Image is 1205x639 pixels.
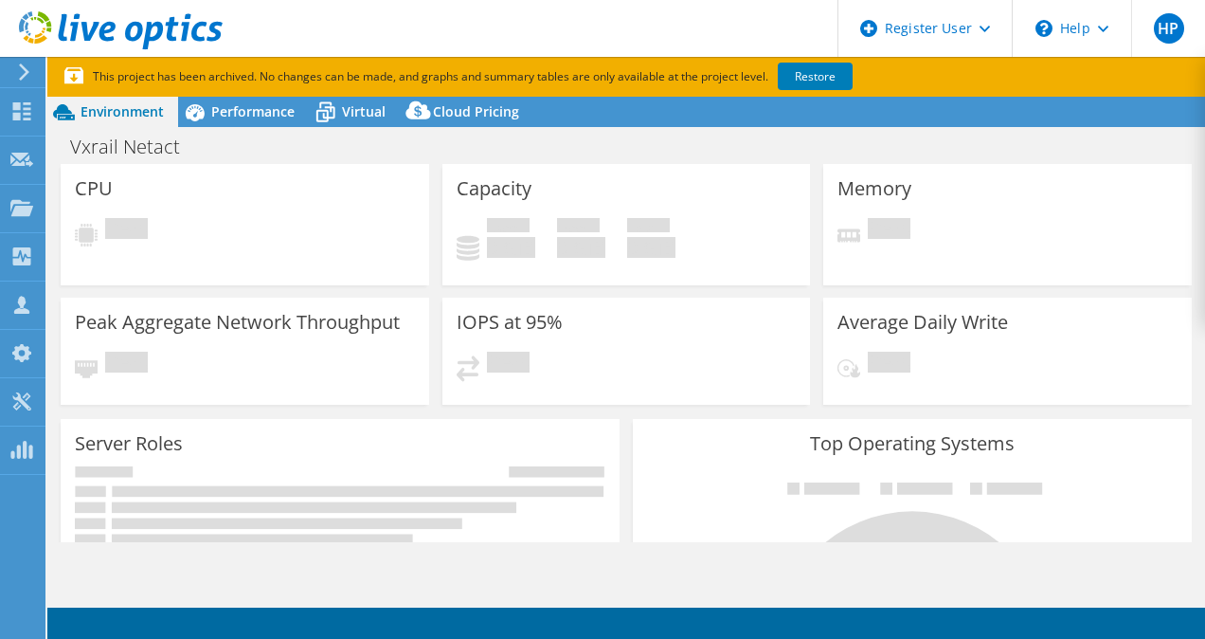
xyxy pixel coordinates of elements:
[627,218,670,237] span: Total
[105,218,148,244] span: Pending
[778,63,853,90] a: Restore
[557,218,600,237] span: Free
[81,102,164,120] span: Environment
[868,352,910,377] span: Pending
[75,312,400,333] h3: Peak Aggregate Network Throughput
[837,178,911,199] h3: Memory
[75,178,113,199] h3: CPU
[457,312,563,333] h3: IOPS at 95%
[105,352,148,377] span: Pending
[64,66,993,87] p: This project has been archived. No changes can be made, and graphs and summary tables are only av...
[433,102,519,120] span: Cloud Pricing
[487,237,535,258] h4: 0 GiB
[75,433,183,454] h3: Server Roles
[837,312,1008,333] h3: Average Daily Write
[647,433,1178,454] h3: Top Operating Systems
[1154,13,1184,44] span: HP
[457,178,531,199] h3: Capacity
[342,102,386,120] span: Virtual
[487,352,530,377] span: Pending
[62,137,209,157] h1: Vxrail Netact
[868,218,910,244] span: Pending
[487,218,530,237] span: Used
[627,237,675,258] h4: 0 GiB
[557,237,605,258] h4: 0 GiB
[1035,20,1052,37] svg: \n
[211,102,295,120] span: Performance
